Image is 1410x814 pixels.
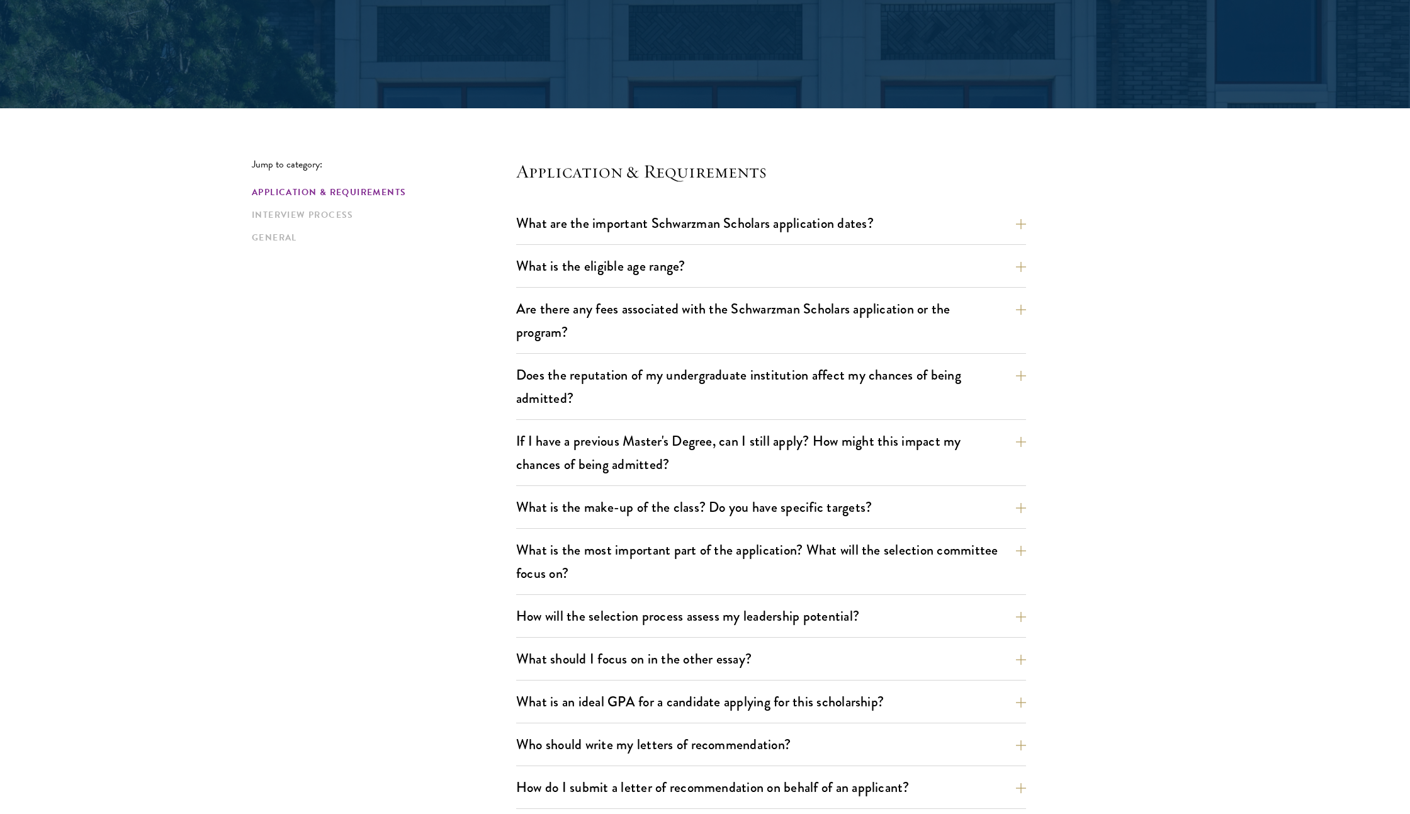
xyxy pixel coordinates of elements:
[516,536,1026,587] button: What is the most important part of the application? What will the selection committee focus on?
[516,493,1026,521] button: What is the make-up of the class? Do you have specific targets?
[252,186,509,199] a: Application & Requirements
[516,209,1026,237] button: What are the important Schwarzman Scholars application dates?
[516,252,1026,280] button: What is the eligible age range?
[516,427,1026,478] button: If I have a previous Master's Degree, can I still apply? How might this impact my chances of bein...
[516,295,1026,346] button: Are there any fees associated with the Schwarzman Scholars application or the program?
[516,159,1026,184] h4: Application & Requirements
[516,602,1026,630] button: How will the selection process assess my leadership potential?
[516,687,1026,716] button: What is an ideal GPA for a candidate applying for this scholarship?
[516,773,1026,801] button: How do I submit a letter of recommendation on behalf of an applicant?
[252,159,516,170] p: Jump to category:
[252,208,509,222] a: Interview Process
[516,730,1026,759] button: Who should write my letters of recommendation?
[252,231,509,244] a: General
[516,361,1026,412] button: Does the reputation of my undergraduate institution affect my chances of being admitted?
[516,645,1026,673] button: What should I focus on in the other essay?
